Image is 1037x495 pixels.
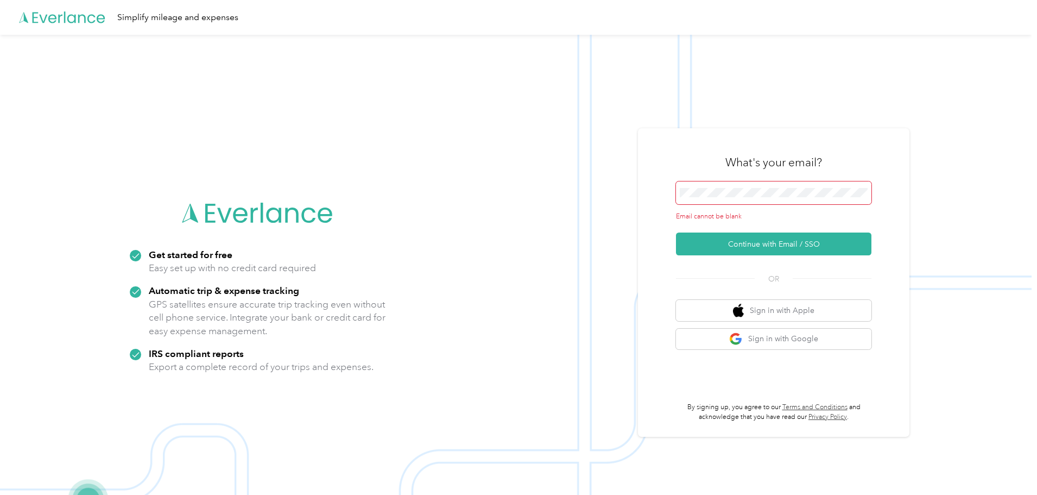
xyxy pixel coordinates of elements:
[729,333,743,346] img: google logo
[676,212,871,222] div: Email cannot be blank
[808,413,847,421] a: Privacy Policy
[676,403,871,422] p: By signing up, you agree to our and acknowledge that you have read our .
[149,285,299,296] strong: Automatic trip & expense tracking
[676,329,871,350] button: google logoSign in with Google
[149,249,232,260] strong: Get started for free
[149,348,244,359] strong: IRS compliant reports
[149,261,316,275] p: Easy set up with no credit card required
[149,360,374,374] p: Export a complete record of your trips and expenses.
[755,273,793,285] span: OR
[725,155,822,170] h3: What's your email?
[782,403,848,411] a: Terms and Conditions
[676,300,871,321] button: apple logoSign in with Apple
[149,298,386,338] p: GPS satellites ensure accurate trip tracking even without cell phone service. Integrate your bank...
[733,304,744,317] img: apple logo
[676,233,871,255] button: Continue with Email / SSO
[117,11,238,24] div: Simplify mileage and expenses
